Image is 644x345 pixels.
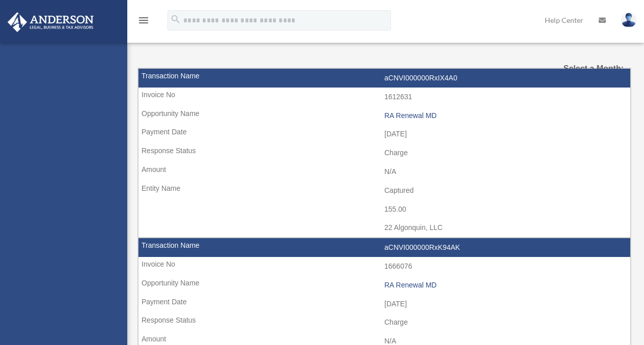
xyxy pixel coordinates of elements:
td: Captured [138,181,630,200]
td: 1666076 [138,257,630,276]
a: menu [137,18,150,26]
td: 1612631 [138,88,630,107]
td: 22 Algonquin, LLC [138,218,630,238]
i: search [170,14,181,25]
td: aCNVI000000RxIX4A0 [138,69,630,88]
img: Anderson Advisors Platinum Portal [5,12,97,32]
td: [DATE] [138,125,630,144]
td: aCNVI000000RxK94AK [138,238,630,257]
div: RA Renewal MD [384,281,625,290]
div: RA Renewal MD [384,111,625,120]
i: menu [137,14,150,26]
td: Charge [138,313,630,332]
td: N/A [138,162,630,182]
td: [DATE] [138,295,630,314]
label: Select a Month: [556,62,624,76]
td: Charge [138,143,630,163]
td: 155.00 [138,200,630,219]
img: User Pic [621,13,636,27]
